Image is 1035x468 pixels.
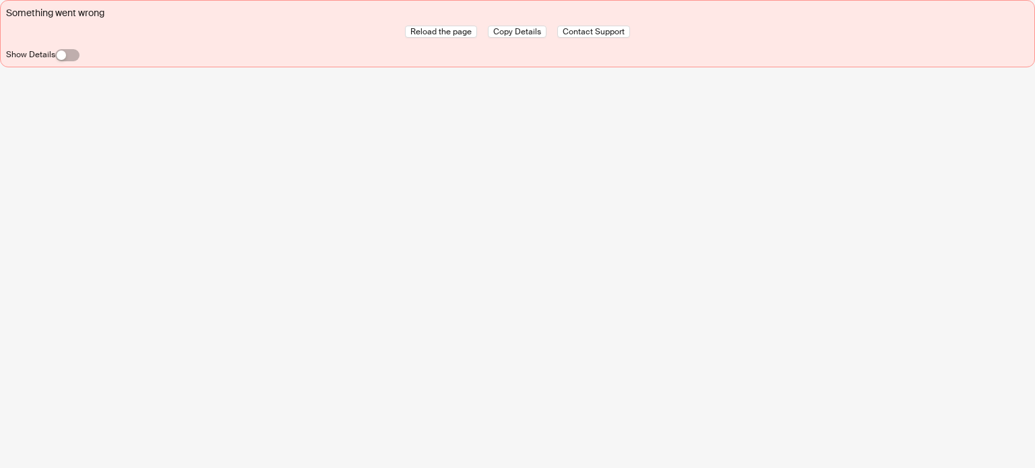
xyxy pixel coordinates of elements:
button: Contact Support [557,26,630,38]
span: Copy Details [493,26,541,37]
button: Copy Details [488,26,546,38]
span: Contact Support [563,26,625,37]
span: Reload the page [410,26,472,37]
div: Something went wrong [6,6,1029,20]
label: Show Details [6,49,55,60]
button: Reload the page [405,26,477,38]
